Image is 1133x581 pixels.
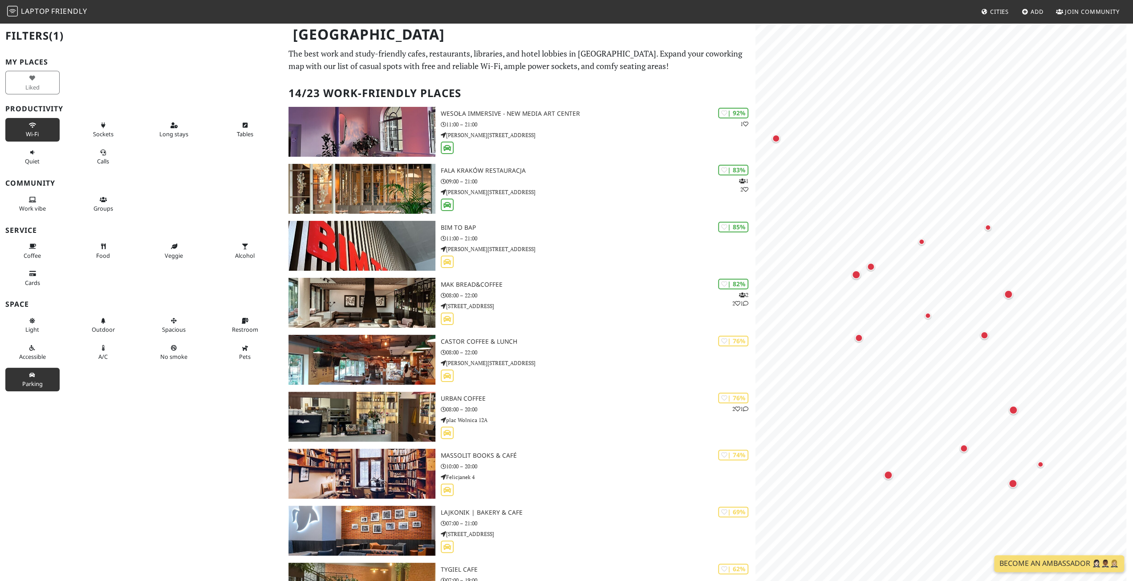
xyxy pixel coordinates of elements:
div: | 62% [718,564,748,574]
h3: Massolit Books & Café [441,452,755,459]
span: Work-friendly tables [236,130,253,138]
div: Map marker [852,270,864,283]
h2: 14/23 Work-Friendly Places [288,80,750,107]
h3: BIM TO BAP [441,224,755,232]
a: Fala Kraków Restauracja | 83% 12 Fala Kraków Restauracja 09:00 – 21:00 [PERSON_NAME][STREET_ADDRESS] [283,164,755,214]
h2: Filters [5,22,278,49]
a: BIM TO BAP | 85% BIM TO BAP 11:00 – 21:00 [PERSON_NAME][STREET_ADDRESS] [283,221,755,271]
p: plac Wolnica 12A [441,416,755,424]
div: | 92% [718,108,748,118]
h3: Space [5,300,278,309]
button: Calls [76,145,130,169]
p: [PERSON_NAME][STREET_ADDRESS] [441,245,755,253]
button: Work vibe [5,192,60,216]
img: Fala Kraków Restauracja [288,164,435,214]
button: Accessible [5,341,60,364]
div: | 82% [718,279,748,289]
div: | 85% [718,222,748,232]
a: LaptopFriendly LaptopFriendly [7,4,87,20]
span: Accessible [19,353,46,361]
button: Sockets [76,118,130,142]
div: Map marker [1037,461,1048,472]
span: Veggie [165,252,183,260]
span: People working [19,204,46,212]
button: Pets [218,341,272,364]
p: [PERSON_NAME][STREET_ADDRESS] [441,359,755,367]
img: LaptopFriendly [7,6,18,16]
span: Parking [22,380,43,388]
h1: [GEOGRAPHIC_DATA] [286,22,753,47]
a: Massolit Books & Café | 74% Massolit Books & Café 10:00 – 20:00 Felicjanek 4 [283,449,755,499]
button: A/C [76,341,130,364]
h3: Fala Kraków Restauracja [441,167,755,175]
img: Castor Coffee & Lunch [288,335,435,385]
div: Map marker [980,331,992,343]
span: (1) [49,28,64,43]
button: No smoke [147,341,201,364]
div: Map marker [925,313,935,323]
button: Alcohol [218,239,272,263]
p: 1 [740,120,748,128]
a: Cities [978,4,1012,20]
span: Long stays [159,130,188,138]
h3: My Places [5,58,278,66]
p: 08:00 – 20:00 [441,405,755,414]
button: Outdoor [76,313,130,337]
p: [PERSON_NAME][STREET_ADDRESS] [441,131,755,139]
span: Restroom [231,325,258,333]
span: Video/audio calls [97,157,109,165]
div: Map marker [855,334,866,345]
p: 2 1 [732,405,748,413]
span: Join Community [1065,8,1120,16]
span: Smoke free [160,353,187,361]
h3: Productivity [5,105,278,113]
a: Become an Ambassador 🤵🏻‍♀️🤵🏾‍♂️🤵🏼‍♀️ [994,555,1124,572]
h3: Community [5,179,278,187]
h3: MAK Bread&Coffee [441,281,755,288]
h3: Lajkonik | Bakery & Cafe [441,509,755,516]
div: | 83% [718,165,748,175]
span: Group tables [93,204,113,212]
img: Urban Coffee [288,392,435,442]
h3: Urban Coffee [441,395,755,402]
a: Castor Coffee & Lunch | 76% Castor Coffee & Lunch 08:00 – 22:00 [PERSON_NAME][STREET_ADDRESS] [283,335,755,385]
span: Pet friendly [239,353,251,361]
p: [PERSON_NAME][STREET_ADDRESS] [441,188,755,196]
a: Add [1018,4,1047,20]
p: 11:00 – 21:00 [441,234,755,243]
div: | 76% [718,393,748,403]
button: Tables [218,118,272,142]
button: Quiet [5,145,60,169]
p: 2 2 1 [732,291,748,308]
span: Outdoor area [92,325,115,333]
p: 1 2 [739,177,748,194]
span: Stable Wi-Fi [26,130,39,138]
div: Map marker [985,224,995,235]
div: Map marker [867,263,878,274]
p: 09:00 – 21:00 [441,177,755,186]
div: | 76% [718,336,748,346]
a: Urban Coffee | 76% 21 Urban Coffee 08:00 – 20:00 plac Wolnica 12A [283,392,755,442]
button: Veggie [147,239,201,263]
p: Felicjanek 4 [441,473,755,481]
p: 07:00 – 21:00 [441,519,755,528]
div: Map marker [960,444,971,456]
span: Air conditioned [98,353,108,361]
button: Cards [5,266,60,290]
a: Wesoła Immersive - New Media Art Center | 92% 1 Wesoła Immersive - New Media Art Center 11:00 – 2... [283,107,755,157]
span: Quiet [25,157,40,165]
div: | 69% [718,507,748,517]
div: Map marker [1008,479,1021,492]
h3: Castor Coffee & Lunch [441,338,755,345]
span: Alcohol [235,252,255,260]
h3: Service [5,226,278,235]
button: Wi-Fi [5,118,60,142]
span: Natural light [25,325,39,333]
img: MAK Bread&Coffee [288,278,435,328]
a: Lajkonik | Bakery & Cafe | 69% Lajkonik | Bakery & Cafe 07:00 – 21:00 [STREET_ADDRESS] [283,506,755,556]
p: 10:00 – 20:00 [441,462,755,471]
button: Spacious [147,313,201,337]
span: Power sockets [93,130,114,138]
button: Parking [5,368,60,391]
button: Long stays [147,118,201,142]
